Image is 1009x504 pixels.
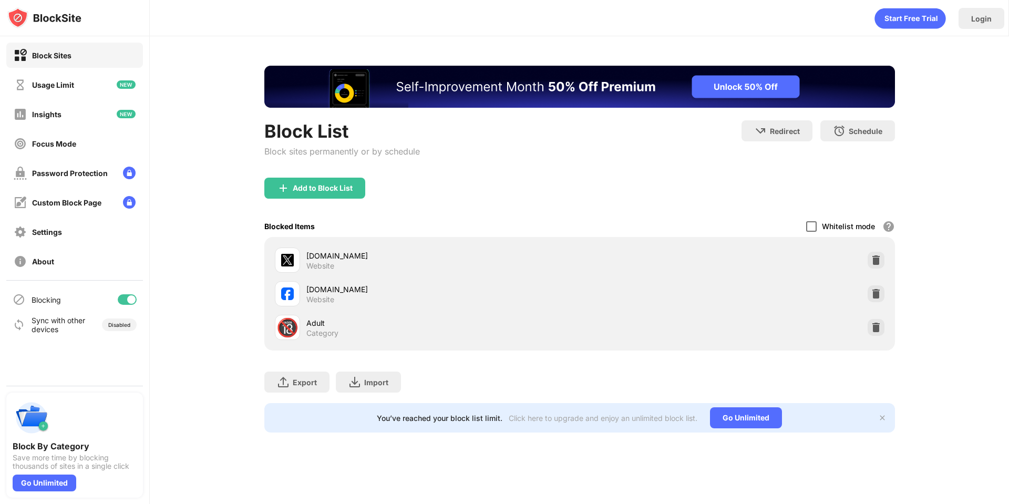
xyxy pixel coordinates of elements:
[276,317,298,338] div: 🔞
[32,228,62,236] div: Settings
[32,198,101,207] div: Custom Block Page
[117,80,136,89] img: new-icon.svg
[14,49,27,62] img: block-on.svg
[7,7,81,28] img: logo-blocksite.svg
[123,167,136,179] img: lock-menu.svg
[13,475,76,491] div: Go Unlimited
[293,184,353,192] div: Add to Block List
[123,196,136,209] img: lock-menu.svg
[32,295,61,304] div: Blocking
[108,322,130,328] div: Disabled
[13,454,137,470] div: Save more time by blocking thousands of sites in a single click
[770,127,800,136] div: Redirect
[364,378,388,387] div: Import
[377,414,502,423] div: You’ve reached your block list limit.
[306,328,338,338] div: Category
[293,378,317,387] div: Export
[14,167,27,180] img: password-protection-off.svg
[32,139,76,148] div: Focus Mode
[14,78,27,91] img: time-usage-off.svg
[14,137,27,150] img: focus-off.svg
[264,66,895,108] iframe: Banner
[14,255,27,268] img: about-off.svg
[306,295,334,304] div: Website
[822,222,875,231] div: Whitelist mode
[32,110,61,119] div: Insights
[849,127,882,136] div: Schedule
[117,110,136,118] img: new-icon.svg
[306,261,334,271] div: Website
[14,108,27,121] img: insights-off.svg
[32,257,54,266] div: About
[878,414,887,422] img: x-button.svg
[306,317,580,328] div: Adult
[13,441,137,451] div: Block By Category
[874,8,946,29] div: animation
[509,414,697,423] div: Click here to upgrade and enjoy an unlimited block list.
[32,316,86,334] div: Sync with other devices
[971,14,992,23] div: Login
[306,250,580,261] div: [DOMAIN_NAME]
[32,169,108,178] div: Password Protection
[32,80,74,89] div: Usage Limit
[264,222,315,231] div: Blocked Items
[281,287,294,300] img: favicons
[281,254,294,266] img: favicons
[306,284,580,295] div: [DOMAIN_NAME]
[13,318,25,331] img: sync-icon.svg
[13,399,50,437] img: push-categories.svg
[264,120,420,142] div: Block List
[13,293,25,306] img: blocking-icon.svg
[14,225,27,239] img: settings-off.svg
[14,196,27,209] img: customize-block-page-off.svg
[32,51,71,60] div: Block Sites
[264,146,420,157] div: Block sites permanently or by schedule
[710,407,782,428] div: Go Unlimited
